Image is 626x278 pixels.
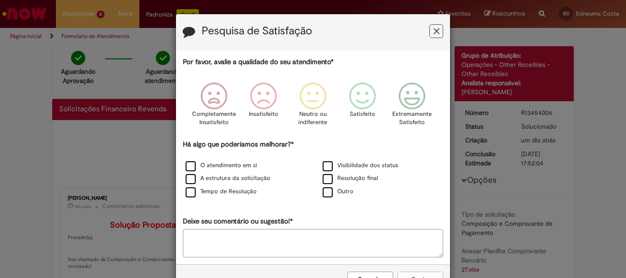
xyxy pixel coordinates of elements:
label: Tempo de Resolução [186,187,257,196]
label: Por favor, avalie a qualidade do seu atendimento* [183,57,334,67]
label: Outro [323,187,353,196]
div: Insatisfeito [240,76,287,138]
div: Neutro ou indiferente [290,76,336,138]
div: Há algo que poderíamos melhorar?* [183,140,443,199]
label: O atendimento em si [186,161,257,170]
p: Extremamente Satisfeito [392,110,432,127]
label: Pesquisa de Satisfação [202,25,312,37]
p: Completamente Insatisfeito [192,110,236,127]
label: Deixe seu comentário ou sugestão!* [183,217,293,226]
p: Insatisfeito [249,110,278,119]
label: A estrutura da solicitação [186,174,270,183]
div: Completamente Insatisfeito [190,76,237,138]
label: Visibilidade dos status [323,161,398,170]
p: Neutro ou indiferente [297,110,329,127]
div: Satisfeito [339,76,386,138]
p: Satisfeito [350,110,375,119]
label: Resolução final [323,174,378,183]
div: Extremamente Satisfeito [389,76,435,138]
